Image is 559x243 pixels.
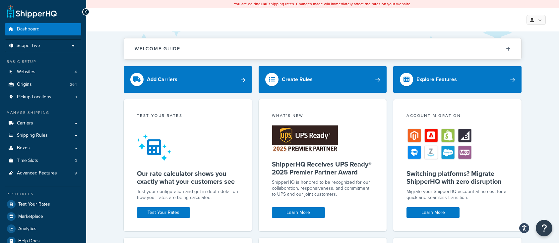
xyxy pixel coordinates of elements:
span: 9 [75,170,77,176]
span: Origins [17,82,32,87]
a: Test Your Rates [137,207,190,218]
span: 0 [75,158,77,164]
li: Time Slots [5,155,81,167]
li: Pickup Locations [5,91,81,103]
a: Marketplace [5,211,81,222]
a: Time Slots0 [5,155,81,167]
button: Welcome Guide [124,38,521,59]
span: Pickup Locations [17,94,51,100]
li: Origins [5,78,81,91]
span: Time Slots [17,158,38,164]
h5: Our rate calculator shows you exactly what your customers see [137,170,239,185]
button: Open Resource Center [536,220,552,236]
div: Test your configuration and get in-depth detail on how your rates are being calculated. [137,189,239,201]
span: Carriers [17,121,33,126]
h2: Welcome Guide [135,46,180,51]
div: Test your rates [137,113,239,120]
a: Explore Features [393,66,522,93]
p: ShipperHQ is honored to be recognized for our collaboration, responsiveness, and commitment to UP... [272,179,374,197]
a: Add Carriers [124,66,252,93]
span: Advanced Features [17,170,57,176]
a: Learn More [272,207,325,218]
a: Carriers [5,117,81,129]
span: Shipping Rules [17,133,48,138]
span: Analytics [18,226,36,232]
li: Websites [5,66,81,78]
a: Boxes [5,142,81,154]
div: Create Rules [282,75,313,84]
div: Manage Shipping [5,110,81,116]
a: Test Your Rates [5,198,81,210]
div: Account Migration [406,113,508,120]
div: Add Carriers [147,75,177,84]
div: Basic Setup [5,59,81,65]
span: Boxes [17,145,30,151]
div: Explore Features [416,75,457,84]
h5: ShipperHQ Receives UPS Ready® 2025 Premier Partner Award [272,160,374,176]
a: Shipping Rules [5,129,81,142]
span: Scope: Live [17,43,40,49]
a: Analytics [5,223,81,235]
div: Migrate your ShipperHQ account at no cost for a quick and seamless transition. [406,189,508,201]
a: Dashboard [5,23,81,35]
span: Dashboard [17,26,39,32]
a: Pickup Locations1 [5,91,81,103]
span: 264 [70,82,77,87]
div: What's New [272,113,374,120]
div: Resources [5,191,81,197]
span: 1 [76,94,77,100]
span: Websites [17,69,35,75]
li: Advanced Features [5,167,81,179]
span: Marketplace [18,214,43,219]
span: 4 [75,69,77,75]
a: Websites4 [5,66,81,78]
a: Learn More [406,207,460,218]
b: LIVE [261,1,269,7]
h5: Switching platforms? Migrate ShipperHQ with zero disruption [406,170,508,185]
a: Create Rules [259,66,387,93]
a: Advanced Features9 [5,167,81,179]
span: Test Your Rates [18,202,50,207]
a: Origins264 [5,78,81,91]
